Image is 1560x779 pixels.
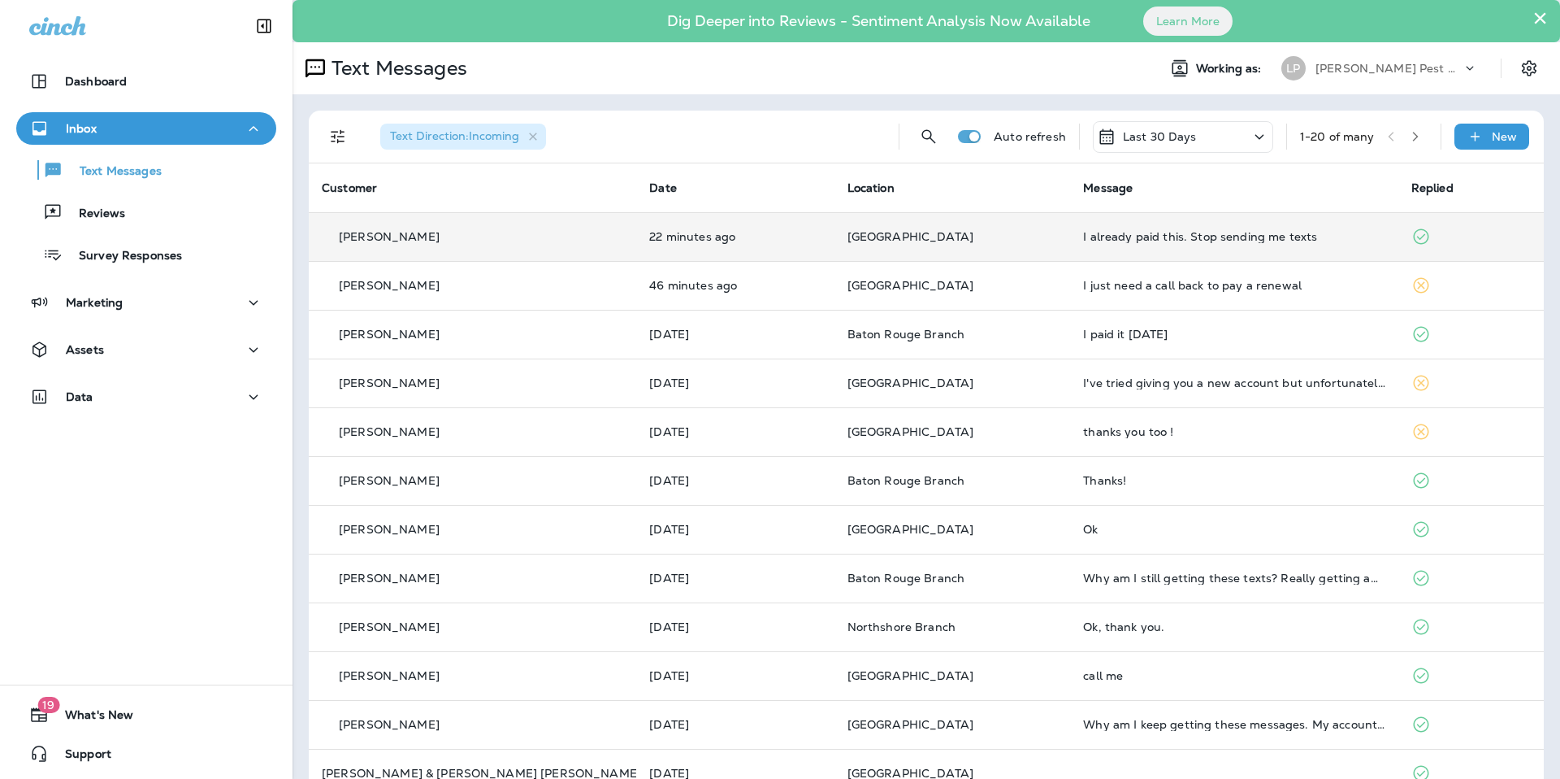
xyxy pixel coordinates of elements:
[65,75,127,88] p: Dashboard
[16,112,276,145] button: Inbox
[1083,425,1384,438] div: thanks you too !
[847,620,955,634] span: Northshore Branch
[16,286,276,319] button: Marketing
[66,122,97,135] p: Inbox
[325,56,467,81] p: Text Messages
[49,708,133,728] span: What's New
[1411,181,1454,195] span: Replied
[16,333,276,366] button: Assets
[1083,620,1384,633] div: Ok, thank you.
[380,124,546,150] div: Text Direction:Incoming
[847,424,973,439] span: [GEOGRAPHIC_DATA]
[1315,62,1462,75] p: [PERSON_NAME] Pest Control
[1083,279,1384,292] div: I just need a call back to pay a renewal
[1281,56,1306,81] div: LP
[16,195,276,229] button: Reviews
[649,523,821,536] p: Sep 26, 2025 02:20 PM
[649,620,821,633] p: Sep 26, 2025 08:21 AM
[339,718,440,731] p: [PERSON_NAME]
[620,19,1137,24] p: Dig Deeper into Reviews - Sentiment Analysis Now Available
[66,343,104,356] p: Assets
[1532,5,1548,31] button: Close
[1143,7,1233,36] button: Learn More
[339,425,440,438] p: [PERSON_NAME]
[649,425,821,438] p: Sep 26, 2025 03:45 PM
[649,669,821,682] p: Sep 26, 2025 06:36 AM
[649,376,821,389] p: Sep 29, 2025 10:50 AM
[649,279,821,292] p: Sep 30, 2025 01:15 PM
[1083,474,1384,487] div: Thanks!
[16,738,276,770] button: Support
[649,328,821,341] p: Sep 29, 2025 12:18 PM
[847,473,965,488] span: Baton Rouge Branch
[339,279,440,292] p: [PERSON_NAME]
[649,474,821,487] p: Sep 26, 2025 02:21 PM
[339,474,440,487] p: [PERSON_NAME]
[49,747,111,767] span: Support
[322,181,377,195] span: Customer
[847,522,973,537] span: [GEOGRAPHIC_DATA]
[1300,130,1375,143] div: 1 - 20 of many
[16,381,276,413] button: Data
[339,328,440,341] p: [PERSON_NAME]
[847,571,965,585] span: Baton Rouge Branch
[241,10,287,42] button: Collapse Sidebar
[912,120,945,153] button: Search Messages
[649,181,677,195] span: Date
[339,572,440,585] p: [PERSON_NAME]
[847,278,973,293] span: [GEOGRAPHIC_DATA]
[1083,376,1384,389] div: I've tried giving you a new account but unfortunately it was a weekend and you don't work. So I u...
[847,181,895,195] span: Location
[1083,718,1384,731] div: Why am I keep getting these messages. My account is paid up to date
[339,376,440,389] p: [PERSON_NAME]
[63,164,162,180] p: Text Messages
[16,65,276,98] button: Dashboard
[339,523,440,536] p: [PERSON_NAME]
[66,296,123,309] p: Marketing
[1083,669,1384,682] div: call me
[16,698,276,731] button: 19What's New
[847,376,973,390] span: [GEOGRAPHIC_DATA]
[847,668,973,683] span: [GEOGRAPHIC_DATA]
[649,572,821,585] p: Sep 26, 2025 12:09 PM
[339,230,440,243] p: [PERSON_NAME]
[1083,572,1384,585] div: Why am I still getting these texts? Really getting aggravating
[339,669,440,682] p: [PERSON_NAME]
[63,249,182,264] p: Survey Responses
[994,130,1066,143] p: Auto refresh
[37,697,59,713] span: 19
[1083,328,1384,341] div: I paid it Saturday
[1083,523,1384,536] div: Ok
[1196,62,1265,76] span: Working as:
[1083,181,1133,195] span: Message
[63,207,125,222] p: Reviews
[1083,230,1384,243] div: I already paid this. Stop sending me texts
[390,128,519,143] span: Text Direction : Incoming
[16,153,276,187] button: Text Messages
[322,120,354,153] button: Filters
[1492,130,1517,143] p: New
[1514,54,1544,83] button: Settings
[649,230,821,243] p: Sep 30, 2025 01:39 PM
[847,327,965,342] span: Baton Rouge Branch
[1123,130,1197,143] p: Last 30 Days
[339,620,440,633] p: [PERSON_NAME]
[847,717,973,732] span: [GEOGRAPHIC_DATA]
[16,237,276,272] button: Survey Responses
[66,390,93,403] p: Data
[847,229,973,244] span: [GEOGRAPHIC_DATA]
[649,718,821,731] p: Sep 25, 2025 01:41 PM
